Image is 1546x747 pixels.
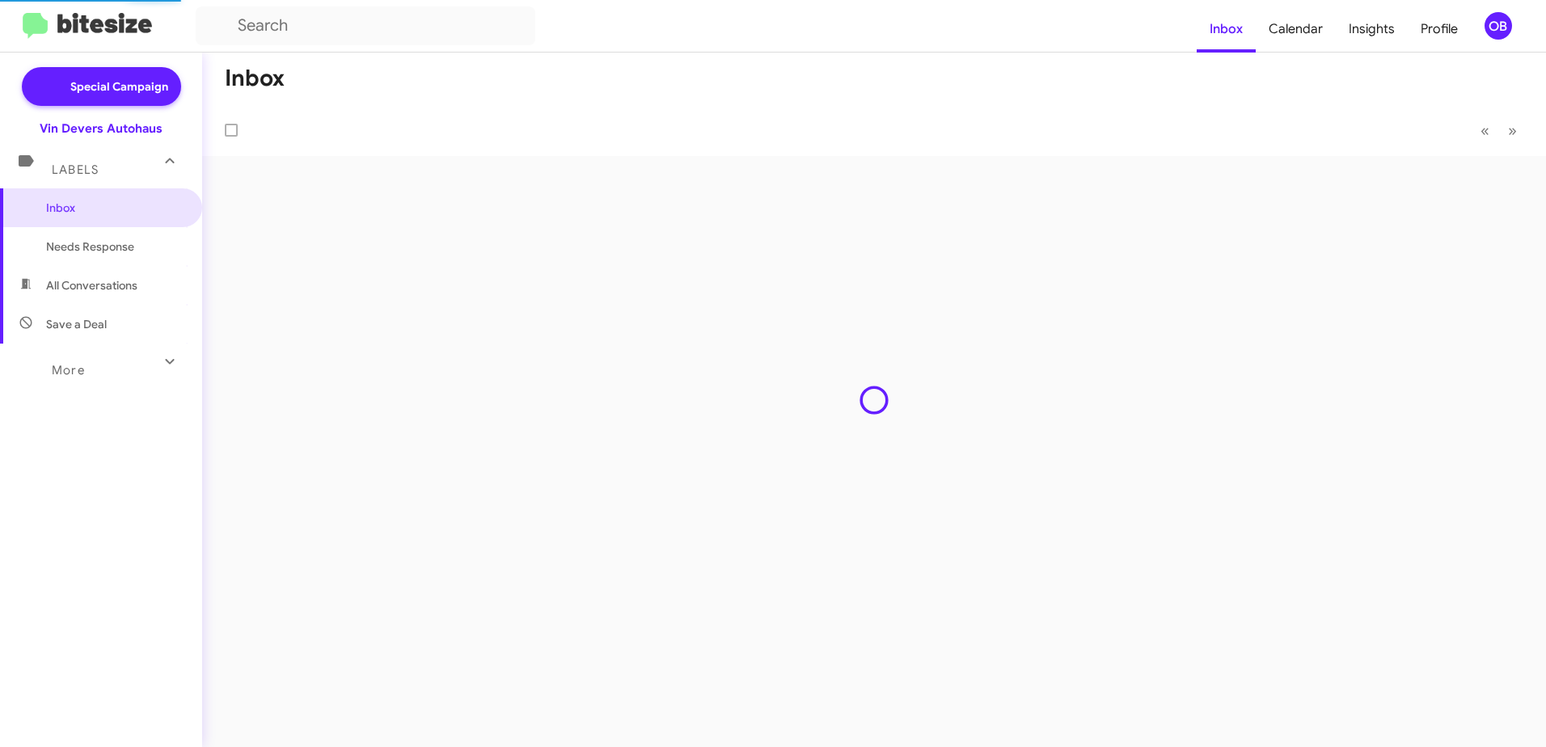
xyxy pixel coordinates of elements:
span: Needs Response [46,238,184,255]
div: OB [1485,12,1512,40]
a: Special Campaign [22,67,181,106]
button: Previous [1471,114,1499,147]
span: More [52,363,85,378]
span: All Conversations [46,277,137,293]
span: Special Campaign [70,78,168,95]
span: » [1508,120,1517,141]
span: Save a Deal [46,316,107,332]
button: Next [1498,114,1527,147]
span: « [1481,120,1489,141]
nav: Page navigation example [1472,114,1527,147]
div: Vin Devers Autohaus [40,120,163,137]
a: Calendar [1256,6,1336,53]
span: Inbox [46,200,184,216]
button: OB [1471,12,1528,40]
input: Search [196,6,535,45]
a: Profile [1408,6,1471,53]
a: Inbox [1197,6,1256,53]
a: Insights [1336,6,1408,53]
h1: Inbox [225,65,285,91]
span: Labels [52,162,99,177]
